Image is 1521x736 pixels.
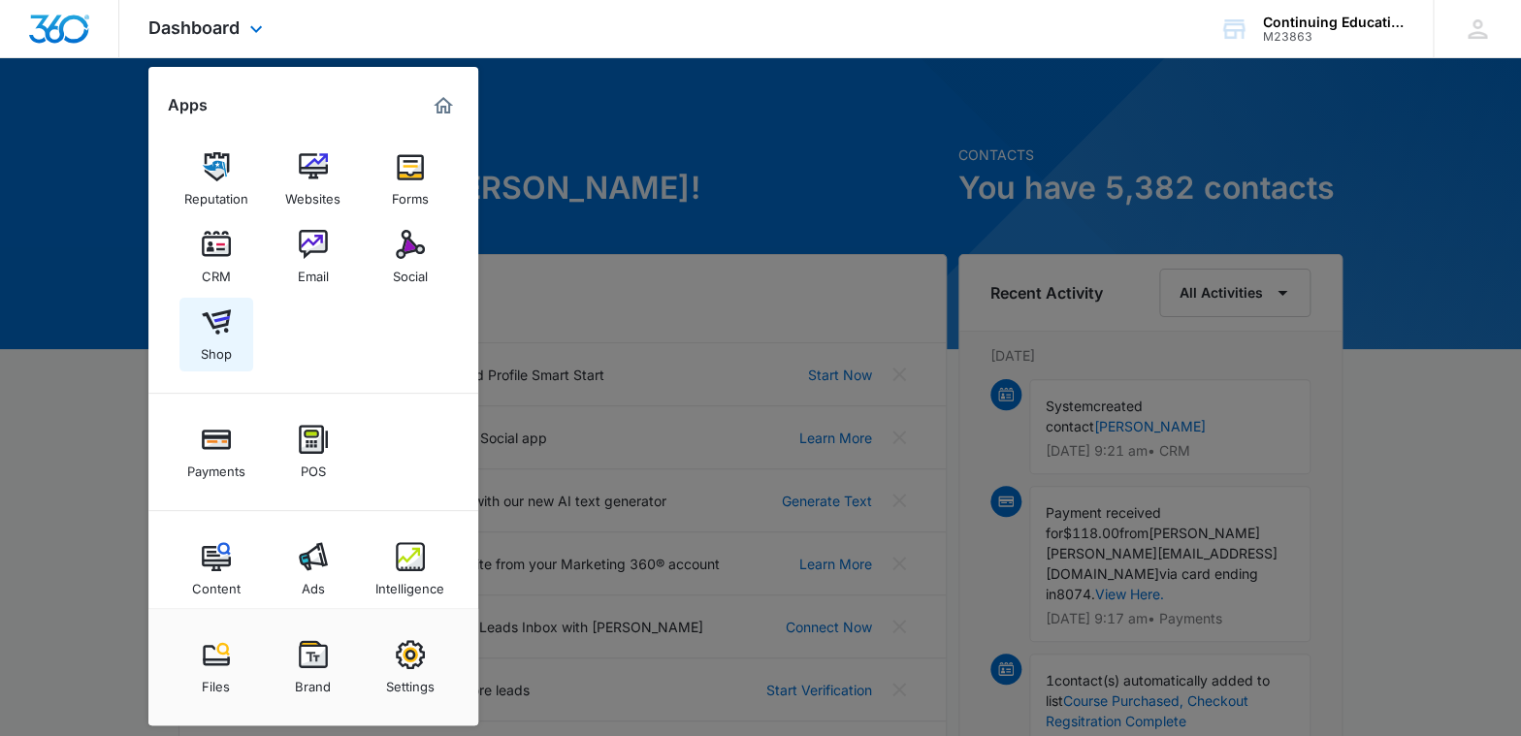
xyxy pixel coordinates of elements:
[179,630,253,704] a: Files
[179,415,253,489] a: Payments
[302,571,325,596] div: Ads
[393,259,428,284] div: Social
[298,259,329,284] div: Email
[375,571,444,596] div: Intelligence
[373,532,447,606] a: Intelligence
[1263,15,1405,30] div: account name
[202,259,231,284] div: CRM
[179,298,253,371] a: Shop
[276,532,350,606] a: Ads
[179,220,253,294] a: CRM
[192,571,241,596] div: Content
[373,220,447,294] a: Social
[202,669,230,694] div: Files
[1263,30,1405,44] div: account id
[428,90,459,121] a: Marketing 360® Dashboard
[276,143,350,216] a: Websites
[168,96,208,114] h2: Apps
[301,454,326,479] div: POS
[276,415,350,489] a: POS
[179,532,253,606] a: Content
[285,181,340,207] div: Websites
[184,181,248,207] div: Reputation
[187,454,245,479] div: Payments
[201,336,232,362] div: Shop
[386,669,435,694] div: Settings
[276,630,350,704] a: Brand
[373,630,447,704] a: Settings
[392,181,429,207] div: Forms
[373,143,447,216] a: Forms
[276,220,350,294] a: Email
[148,17,240,38] span: Dashboard
[179,143,253,216] a: Reputation
[295,669,331,694] div: Brand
